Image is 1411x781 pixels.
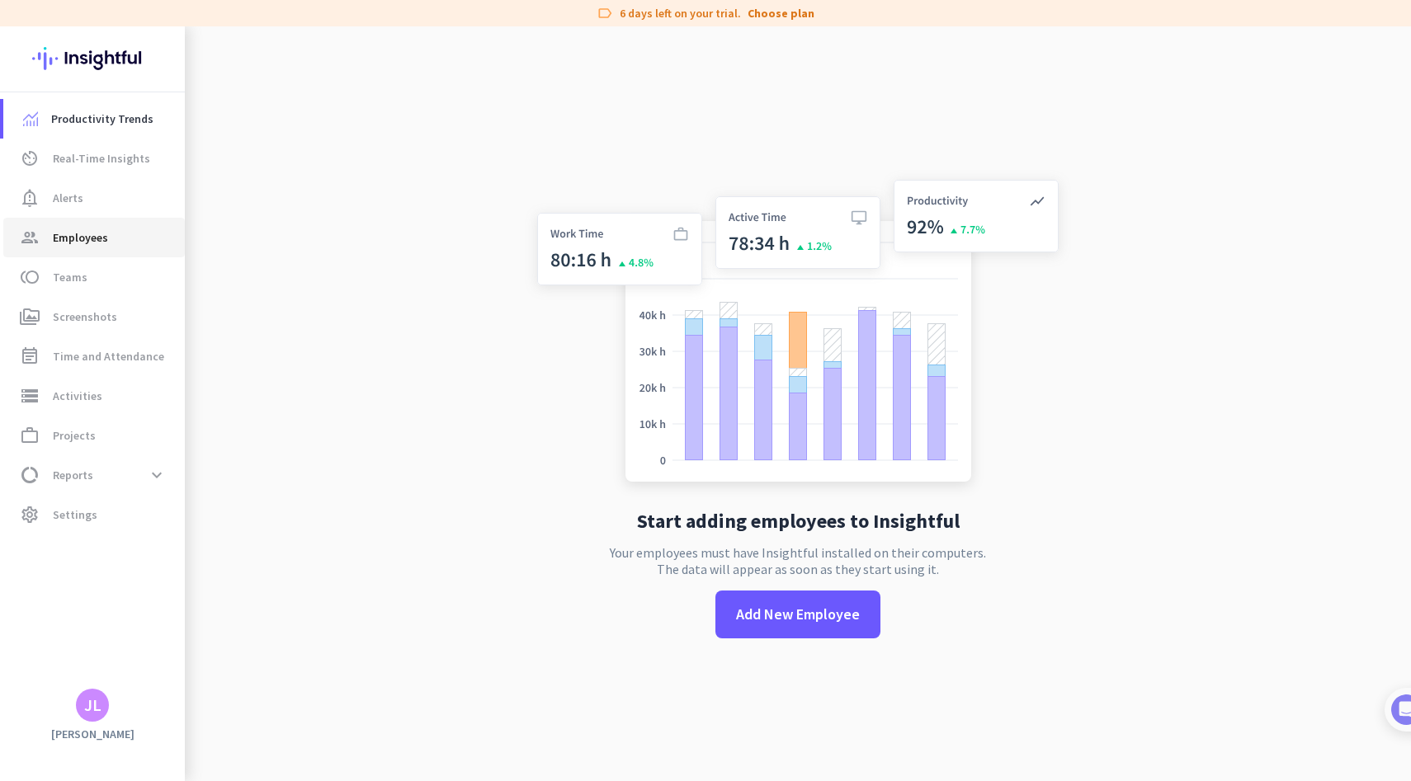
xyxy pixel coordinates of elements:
i: av_timer [20,148,40,168]
a: settingsSettings [3,495,185,534]
a: work_outlineProjects [3,416,185,455]
a: notification_importantAlerts [3,178,185,218]
span: Employees [53,228,108,247]
span: Productivity Trends [51,109,153,129]
i: label [597,5,613,21]
i: group [20,228,40,247]
a: tollTeams [3,257,185,297]
h2: Start adding employees to Insightful [637,511,960,531]
a: av_timerReal-Time Insights [3,139,185,178]
a: data_usageReportsexpand_more [3,455,185,495]
span: Screenshots [53,307,117,327]
span: Real-Time Insights [53,148,150,168]
i: toll [20,267,40,287]
span: Reports [53,465,93,485]
span: Settings [53,505,97,525]
span: Add New Employee [736,604,860,625]
i: work_outline [20,426,40,445]
a: perm_mediaScreenshots [3,297,185,336]
span: Alerts [53,188,83,208]
i: storage [20,386,40,406]
i: settings [20,505,40,525]
img: menu-item [23,111,38,126]
span: Activities [53,386,102,406]
a: event_noteTime and Attendance [3,336,185,376]
a: storageActivities [3,376,185,416]
p: Your employees must have Insightful installed on their computers. The data will appear as soon as... [610,544,986,577]
span: Teams [53,267,87,287]
span: Time and Attendance [53,346,164,366]
i: event_note [20,346,40,366]
a: groupEmployees [3,218,185,257]
div: JL [84,697,101,713]
img: no-search-results [525,170,1071,498]
button: expand_more [142,460,172,490]
button: Add New Employee [715,590,880,638]
a: Choose plan [748,5,814,21]
i: notification_important [20,188,40,208]
i: perm_media [20,307,40,327]
img: Insightful logo [32,26,153,91]
a: menu-itemProductivity Trends [3,99,185,139]
span: Projects [53,426,96,445]
i: data_usage [20,465,40,485]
